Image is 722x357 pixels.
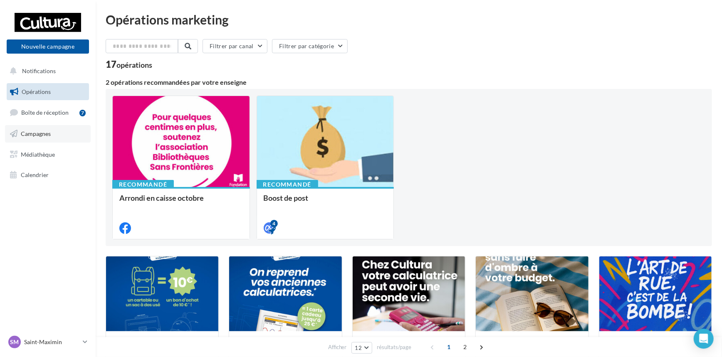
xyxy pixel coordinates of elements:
[112,180,174,189] div: Recommandé
[264,194,387,210] div: Boost de post
[5,166,91,184] a: Calendrier
[272,39,348,53] button: Filtrer par catégorie
[377,343,411,351] span: résultats/page
[694,329,714,349] div: Open Intercom Messenger
[21,171,49,178] span: Calendrier
[5,62,87,80] button: Notifications
[106,79,712,86] div: 2 opérations recommandées par votre enseigne
[21,130,51,137] span: Campagnes
[7,334,89,350] a: SM Saint-Maximin
[10,338,19,346] span: SM
[203,39,267,53] button: Filtrer par canal
[257,180,318,189] div: Recommandé
[106,13,712,26] div: Opérations marketing
[7,39,89,54] button: Nouvelle campagne
[5,103,91,121] a: Boîte de réception7
[5,83,91,101] a: Opérations
[24,338,79,346] p: Saint-Maximin
[355,345,362,351] span: 12
[79,110,86,116] div: 7
[22,67,56,74] span: Notifications
[119,194,243,210] div: Arrondi en caisse octobre
[5,146,91,163] a: Médiathèque
[270,220,278,227] div: 4
[458,340,472,354] span: 2
[328,343,347,351] span: Afficher
[21,150,55,158] span: Médiathèque
[22,88,51,95] span: Opérations
[21,109,69,116] span: Boîte de réception
[351,342,373,354] button: 12
[5,125,91,143] a: Campagnes
[442,340,455,354] span: 1
[106,60,152,69] div: 17
[116,61,152,69] div: opérations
